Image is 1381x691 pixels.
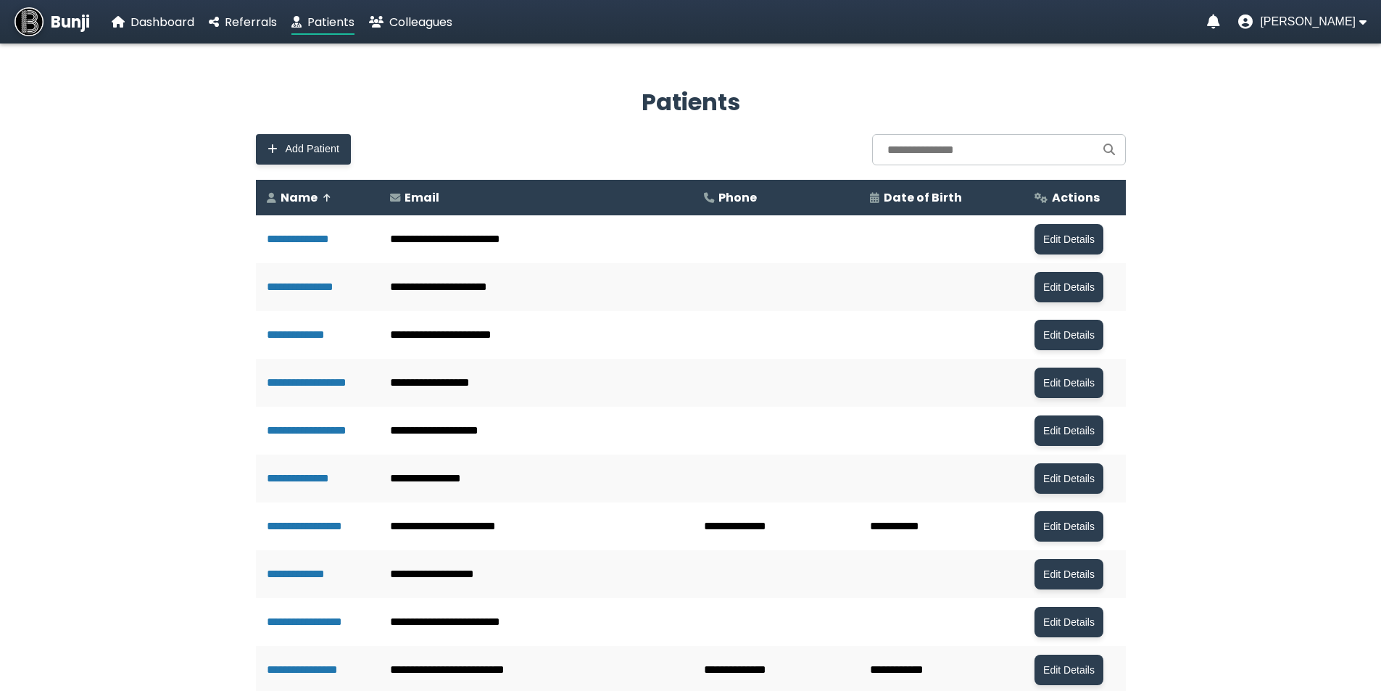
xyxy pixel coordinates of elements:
a: Bunji [14,7,90,36]
button: Edit [1034,272,1103,302]
button: Edit [1034,463,1103,494]
a: Patients [291,13,354,31]
span: Patients [307,14,354,30]
button: Edit [1034,415,1103,446]
a: Notifications [1207,15,1220,29]
button: Edit [1034,224,1103,255]
th: Actions [1024,180,1125,215]
button: Edit [1034,607,1103,637]
span: Colleagues [389,14,452,30]
h2: Patients [256,85,1126,120]
button: User menu [1238,15,1367,29]
button: Edit [1034,368,1103,398]
th: Date of Birth [859,180,1024,215]
span: Dashboard [130,14,194,30]
a: Dashboard [112,13,194,31]
span: [PERSON_NAME] [1260,15,1356,28]
button: Edit [1034,320,1103,350]
button: Edit [1034,559,1103,589]
th: Email [379,180,692,215]
a: Referrals [209,13,277,31]
span: Referrals [225,14,277,30]
th: Phone [693,180,860,215]
button: Add Patient [256,134,351,165]
a: Colleagues [369,13,452,31]
button: Edit [1034,655,1103,685]
span: Bunji [51,10,90,34]
button: Edit [1034,511,1103,542]
span: Add Patient [286,143,339,155]
img: Bunji Dental Referral Management [14,7,43,36]
th: Name [256,180,380,215]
